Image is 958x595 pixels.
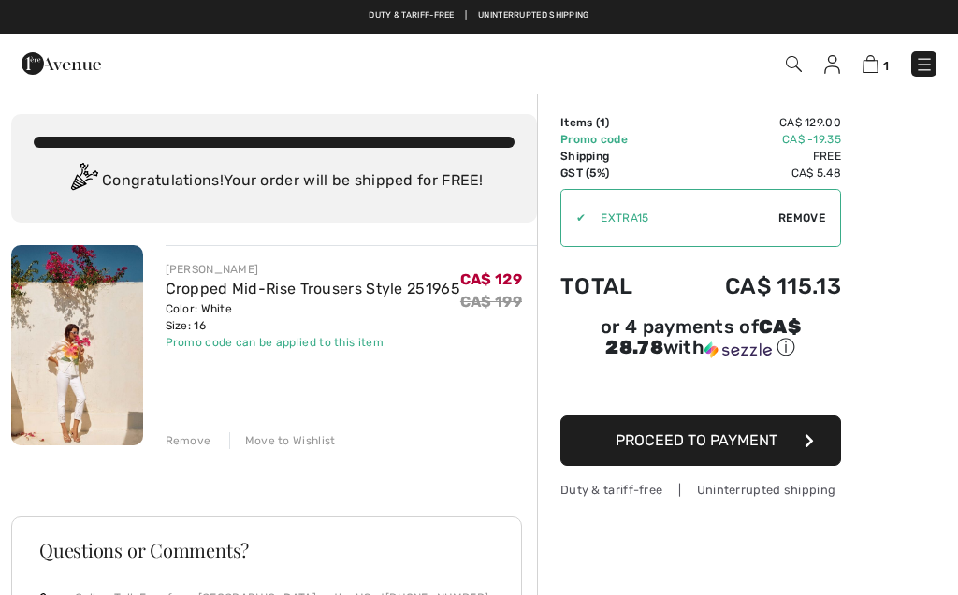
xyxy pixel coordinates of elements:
img: My Info [824,55,840,74]
td: Free [668,148,841,165]
td: CA$ -19.35 [668,131,841,148]
div: Promo code can be applied to this item [166,334,460,351]
img: Shopping Bag [863,55,878,73]
div: or 4 payments ofCA$ 28.78withSezzle Click to learn more about Sezzle [560,318,841,367]
div: Duty & tariff-free | Uninterrupted shipping [560,481,841,499]
span: 1 [600,116,605,129]
span: CA$ 129 [460,270,522,288]
td: CA$ 115.13 [668,254,841,318]
div: or 4 payments of with [560,318,841,360]
button: Proceed to Payment [560,415,841,466]
img: Cropped Mid-Rise Trousers Style 251965 [11,245,143,445]
span: CA$ 28.78 [605,315,801,358]
div: Congratulations! Your order will be shipped for FREE! [34,163,515,200]
img: Congratulation2.svg [65,163,102,200]
input: Promo code [586,190,778,246]
div: Color: White Size: 16 [166,300,460,334]
div: [PERSON_NAME] [166,261,460,278]
iframe: PayPal-paypal [560,367,841,409]
div: Move to Wishlist [229,432,336,449]
img: Sezzle [704,341,772,358]
s: CA$ 199 [460,293,522,311]
img: 1ère Avenue [22,45,101,82]
td: Items ( ) [560,114,668,131]
a: 1ère Avenue [22,53,101,71]
span: 1 [883,59,889,73]
span: Remove [778,210,825,226]
img: Menu [915,55,934,74]
img: Search [786,56,802,72]
td: CA$ 5.48 [668,165,841,181]
a: Duty & tariff-free | Uninterrupted shipping [369,10,588,20]
td: Total [560,254,668,318]
a: Cropped Mid-Rise Trousers Style 251965 [166,280,460,297]
h3: Questions or Comments? [39,541,494,559]
td: CA$ 129.00 [668,114,841,131]
td: Promo code [560,131,668,148]
div: ✔ [561,210,586,226]
td: Shipping [560,148,668,165]
a: 1 [863,52,889,75]
span: Proceed to Payment [616,431,777,449]
div: Remove [166,432,211,449]
td: GST (5%) [560,165,668,181]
